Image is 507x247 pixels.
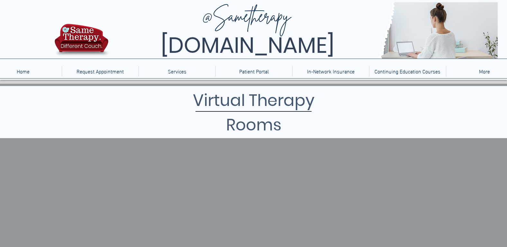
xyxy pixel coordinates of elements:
[236,66,272,76] p: Patient Portal
[369,66,446,76] a: Continuing Education Courses
[161,30,334,61] span: [DOMAIN_NAME]
[62,66,139,76] a: Request Appointment
[53,23,110,61] img: TBH.US
[476,66,493,76] p: More
[292,66,369,76] a: In-Network Insurance
[110,2,498,59] img: Same Therapy, Different Couch. TelebehavioralHealth.US
[14,66,33,76] p: Home
[139,66,215,76] div: Services
[156,88,351,137] h1: Virtual Therapy Rooms
[165,66,190,76] p: Services
[215,66,292,76] a: Patient Portal
[304,66,358,76] p: In-Network Insurance
[371,66,444,76] p: Continuing Education Courses
[73,66,127,76] p: Request Appointment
